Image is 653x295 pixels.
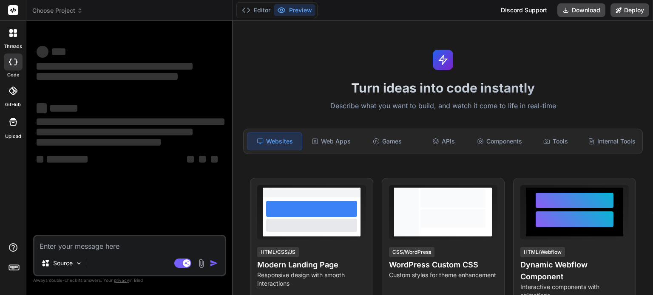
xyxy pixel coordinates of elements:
span: ‌ [37,156,43,163]
span: ‌ [50,105,77,112]
button: Deploy [610,3,649,17]
span: ‌ [37,103,47,113]
span: privacy [114,278,129,283]
p: Responsive design with smooth interactions [257,271,366,288]
img: attachment [196,258,206,268]
span: ‌ [199,156,206,163]
label: GitHub [5,101,21,108]
label: Upload [5,133,21,140]
span: ‌ [211,156,218,163]
span: ‌ [52,48,65,55]
div: Internal Tools [585,132,639,150]
div: Discord Support [496,3,552,17]
button: Preview [274,4,315,16]
p: Always double-check its answers. Your in Bind [33,276,226,284]
h4: Modern Landing Page [257,259,366,271]
label: threads [4,43,22,50]
span: ‌ [37,139,161,146]
label: code [7,71,19,79]
div: HTML/Webflow [520,247,565,257]
div: Games [360,132,415,150]
img: Pick Models [75,260,82,267]
span: ‌ [37,129,193,135]
button: Editor [238,4,274,16]
div: Tools [528,132,583,150]
h1: Turn ideas into code instantly [238,80,648,96]
div: HTML/CSS/JS [257,247,299,257]
span: ‌ [37,118,224,125]
div: CSS/WordPress [389,247,434,257]
span: ‌ [187,156,194,163]
h4: WordPress Custom CSS [389,259,497,271]
div: Websites [247,132,302,150]
h4: Dynamic Webflow Component [520,259,629,283]
div: Components [472,132,527,150]
img: icon [210,259,218,267]
div: APIs [416,132,471,150]
span: Choose Project [32,6,83,15]
span: ‌ [37,63,193,70]
span: ‌ [37,73,178,80]
div: Web Apps [304,132,358,150]
span: ‌ [47,156,88,163]
span: ‌ [37,46,48,58]
p: Custom styles for theme enhancement [389,271,497,279]
button: Download [557,3,605,17]
p: Describe what you want to build, and watch it come to life in real-time [238,101,648,112]
p: Source [53,259,73,267]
